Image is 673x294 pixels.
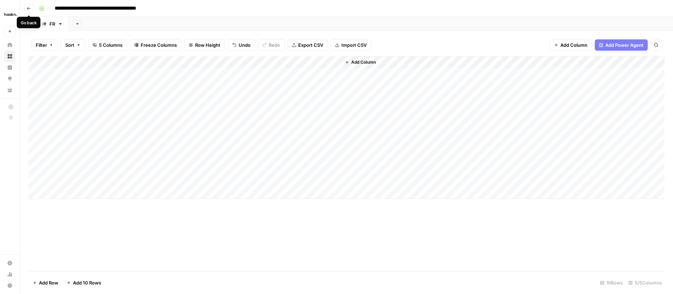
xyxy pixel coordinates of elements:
[184,39,225,51] button: Row Height
[88,39,127,51] button: 5 Columns
[21,19,37,26] div: Go back
[597,277,626,288] div: 10 Rows
[351,59,376,65] span: Add Column
[605,41,644,49] span: Add Power Agent
[4,39,15,51] a: Home
[31,39,58,51] button: Filter
[269,41,280,49] span: Redo
[560,41,587,49] span: Add Column
[61,39,85,51] button: Sort
[4,73,15,84] a: Opportunities
[130,39,181,51] button: Freeze Columns
[4,257,15,269] a: Settings
[36,17,69,31] a: FR
[549,39,592,51] button: Add Column
[141,41,177,49] span: Freeze Columns
[62,277,105,288] button: Add 10 Rows
[342,58,379,67] button: Add Column
[4,51,15,62] a: Browse
[195,41,220,49] span: Row Height
[49,20,55,27] div: FR
[4,280,15,291] button: Help + Support
[258,39,285,51] button: Redo
[28,277,62,288] button: Add Row
[39,279,58,286] span: Add Row
[626,277,665,288] div: 5/5 Columns
[595,39,648,51] button: Add Power Agent
[298,41,323,49] span: Export CSV
[341,41,367,49] span: Import CSV
[4,269,15,280] a: Usage
[331,39,371,51] button: Import CSV
[73,279,101,286] span: Add 10 Rows
[287,39,328,51] button: Export CSV
[4,6,15,23] button: Workspace: Haskn
[228,39,255,51] button: Undo
[4,8,17,21] img: Haskn Logo
[239,41,251,49] span: Undo
[36,41,47,49] span: Filter
[4,84,15,96] a: Your Data
[4,62,15,73] a: Insights
[99,41,122,49] span: 5 Columns
[65,41,74,49] span: Sort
